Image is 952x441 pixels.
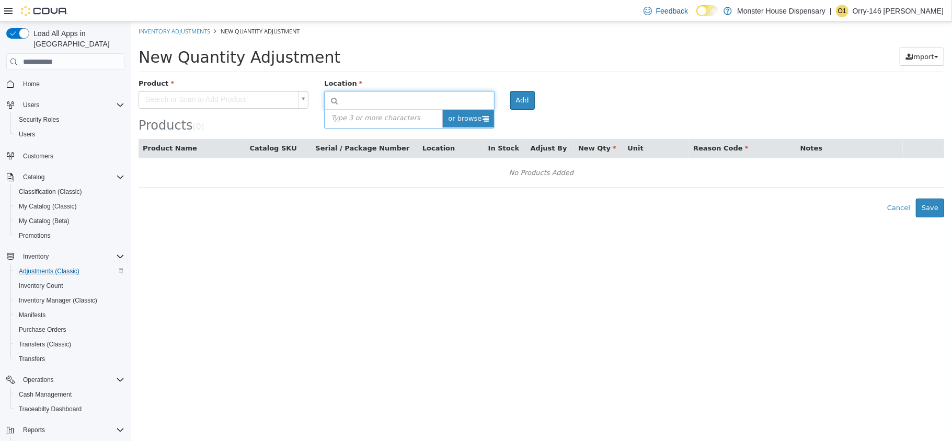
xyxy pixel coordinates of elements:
[15,280,67,292] a: Inventory Count
[2,148,129,163] button: Customers
[448,122,486,130] span: New Qty
[19,390,72,399] span: Cash Management
[10,112,129,127] button: Security Roles
[15,338,75,351] a: Transfers (Classic)
[15,113,63,126] a: Security Roles
[19,217,70,225] span: My Catalog (Beta)
[19,405,82,413] span: Traceabilty Dashboard
[8,5,79,13] a: Inventory Adjustments
[15,185,86,198] a: Classification (Classic)
[2,76,129,91] button: Home
[19,296,97,305] span: Inventory Manager (Classic)
[737,5,825,17] p: Monster House Dispensary
[19,78,44,90] a: Home
[19,424,49,436] button: Reports
[10,337,129,352] button: Transfers (Classic)
[2,170,129,184] button: Catalog
[15,128,39,141] a: Users
[15,403,124,415] span: Traceabilty Dashboard
[751,177,785,195] button: Cancel
[769,26,813,44] button: Import
[119,121,168,132] button: Catalog SKU
[838,5,846,17] span: O1
[10,214,129,228] button: My Catalog (Beta)
[19,99,43,111] button: Users
[15,215,74,227] a: My Catalog (Beta)
[19,340,71,349] span: Transfers (Classic)
[15,309,50,321] a: Manifests
[15,280,124,292] span: Inventory Count
[15,323,124,336] span: Purchase Orders
[19,171,49,183] button: Catalog
[19,115,59,124] span: Security Roles
[19,171,124,183] span: Catalog
[15,338,124,351] span: Transfers (Classic)
[8,69,164,86] span: Search or Scan to Add Product
[15,200,124,213] span: My Catalog (Classic)
[8,26,210,44] span: New Quantity Adjustment
[15,294,101,307] a: Inventory Manager (Classic)
[15,128,124,141] span: Users
[19,150,58,163] a: Customers
[15,200,81,213] a: My Catalog (Classic)
[19,202,77,211] span: My Catalog (Classic)
[15,143,807,159] div: No Products Added
[2,423,129,437] button: Reports
[23,426,45,434] span: Reports
[785,177,813,195] button: Save
[19,188,82,196] span: Classification (Classic)
[19,250,124,263] span: Inventory
[8,57,43,65] span: Product
[15,185,124,198] span: Classification (Classic)
[193,57,232,65] span: Location
[15,403,86,415] a: Traceabilty Dashboard
[15,294,124,307] span: Inventory Manager (Classic)
[23,101,39,109] span: Users
[639,1,692,21] a: Feedback
[19,149,124,162] span: Customers
[19,374,124,386] span: Operations
[23,80,40,88] span: Home
[10,184,129,199] button: Classification (Classic)
[19,267,79,275] span: Adjustments (Classic)
[10,352,129,366] button: Transfers
[563,122,617,130] span: Reason Code
[15,323,71,336] a: Purchase Orders
[2,373,129,387] button: Operations
[15,113,124,126] span: Security Roles
[15,388,124,401] span: Cash Management
[8,69,178,87] a: Search or Scan to Add Product
[670,121,694,132] button: Notes
[65,100,71,110] span: 0
[2,98,129,112] button: Users
[29,28,124,49] span: Load All Apps in [GEOGRAPHIC_DATA]
[19,77,124,90] span: Home
[380,69,404,88] button: Add
[497,121,514,132] button: Unit
[781,31,804,39] span: Import
[21,6,68,16] img: Cova
[19,99,124,111] span: Users
[696,5,718,16] input: Dark Mode
[23,376,54,384] span: Operations
[23,252,49,261] span: Inventory
[15,309,124,321] span: Manifests
[292,121,326,132] button: Location
[312,88,363,106] span: or browse
[830,5,832,17] p: |
[15,265,124,277] span: Adjustments (Classic)
[19,250,53,263] button: Inventory
[12,121,68,132] button: Product Name
[185,121,281,132] button: Serial / Package Number
[19,231,51,240] span: Promotions
[19,424,124,436] span: Reports
[19,374,58,386] button: Operations
[15,353,124,365] span: Transfers
[15,229,124,242] span: Promotions
[400,121,439,132] button: Adjust By
[19,282,63,290] span: Inventory Count
[19,326,66,334] span: Purchase Orders
[10,278,129,293] button: Inventory Count
[15,215,124,227] span: My Catalog (Beta)
[10,402,129,416] button: Traceabilty Dashboard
